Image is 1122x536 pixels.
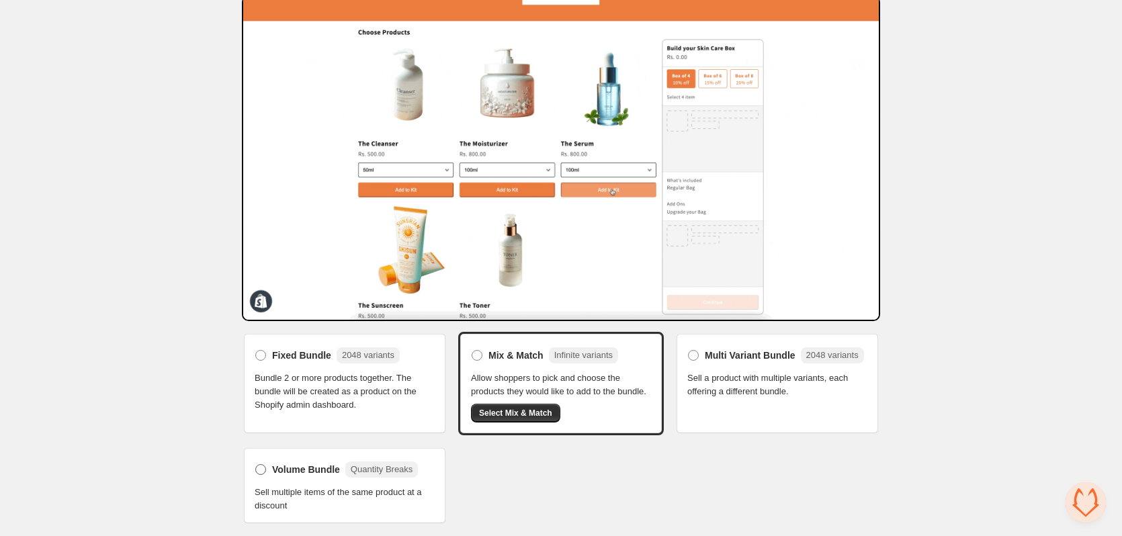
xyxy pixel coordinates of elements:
[272,463,340,476] span: Volume Bundle
[255,371,435,412] span: Bundle 2 or more products together. The bundle will be created as a product on the Shopify admin ...
[351,464,413,474] span: Quantity Breaks
[471,371,651,398] span: Allow shoppers to pick and choose the products they would like to add to the bundle.
[479,408,552,418] span: Select Mix & Match
[471,404,560,422] button: Select Mix & Match
[272,349,331,362] span: Fixed Bundle
[554,350,613,360] span: Infinite variants
[1066,482,1106,523] div: Open chat
[687,371,867,398] span: Sell a product with multiple variants, each offering a different bundle.
[342,350,394,360] span: 2048 variants
[806,350,859,360] span: 2048 variants
[705,349,795,362] span: Multi Variant Bundle
[488,349,544,362] span: Mix & Match
[255,486,435,512] span: Sell multiple items of the same product at a discount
